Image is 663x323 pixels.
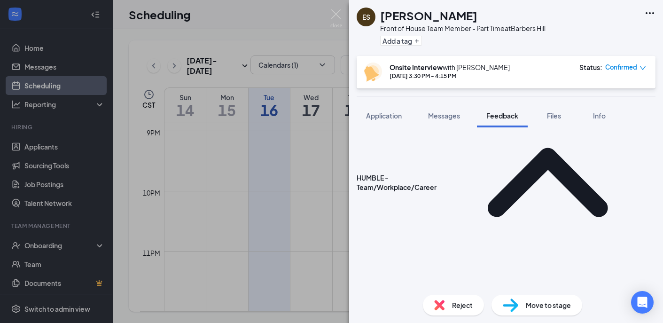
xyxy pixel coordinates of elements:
div: with [PERSON_NAME] [390,63,510,72]
div: [DATE] 3:30 PM - 4:15 PM [390,72,510,80]
span: Feedback [486,111,518,120]
div: HUMBLE - Team/Workplace/Career [357,173,438,192]
span: Info [593,111,606,120]
svg: Plus [414,38,420,44]
span: Move to stage [526,300,571,310]
span: Application [366,111,402,120]
div: Front of House Team Member - Part Time at Barbers Hill [380,24,546,33]
span: Files [547,111,561,120]
span: Messages [428,111,460,120]
div: Open Intercom Messenger [631,291,654,314]
svg: Ellipses [644,8,655,19]
button: PlusAdd a tag [380,36,422,46]
h1: [PERSON_NAME] [380,8,477,24]
span: Reject [452,300,473,310]
div: ES [362,12,370,22]
svg: ChevronUp [440,74,655,290]
div: Status : [579,63,602,72]
span: Confirmed [605,63,637,72]
b: Onsite Interview [390,63,443,71]
span: down [640,65,646,71]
